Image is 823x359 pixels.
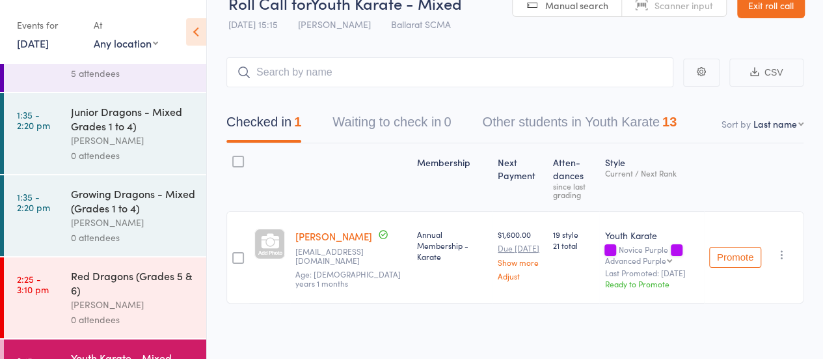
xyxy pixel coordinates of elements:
small: Last Promoted: [DATE] [604,268,699,278]
div: Novice Purple [604,245,699,265]
div: Atten­dances [548,149,599,205]
div: [PERSON_NAME] [71,297,195,312]
button: Promote [709,247,761,268]
div: Red Dragons (Grades 5 & 6) [71,268,195,297]
time: 1:35 - 2:20 pm [17,109,50,130]
button: Checked in1 [226,108,301,143]
div: Last name [753,117,797,130]
div: Any location [94,36,158,50]
div: Advanced Purple [604,256,666,265]
a: [DATE] [17,36,49,50]
div: Ready to Promote [604,278,699,289]
div: 13 [662,115,677,129]
div: Next Payment [492,149,548,205]
a: Adjust [498,272,543,280]
small: gturner30@gmail.com [295,247,407,266]
time: 1:35 - 2:20 pm [17,192,50,212]
div: 0 attendees [71,312,195,327]
div: Growing Dragons - Mixed (Grades 1 to 4) [71,186,195,215]
span: Ballarat SCMA [391,18,451,31]
div: $1,600.00 [498,229,543,280]
div: Youth Karate [604,229,699,242]
div: 0 attendees [71,230,195,245]
button: CSV [729,59,803,87]
a: 1:35 -2:20 pmGrowing Dragons - Mixed (Grades 1 to 4)[PERSON_NAME]0 attendees [4,175,206,256]
div: Annual Membership - Karate [417,229,487,262]
div: At [94,14,158,36]
div: Events for [17,14,81,36]
a: 2:25 -3:10 pmRed Dragons (Grades 5 & 6)[PERSON_NAME]0 attendees [4,257,206,338]
span: 19 style [553,229,594,240]
button: Waiting to check in0 [332,108,451,143]
span: 21 total [553,240,594,251]
div: Junior Dragons - Mixed Grades 1 to 4) [71,104,195,133]
div: Current / Next Rank [604,169,699,177]
div: 0 [444,115,451,129]
span: [DATE] 15:15 [228,18,278,31]
time: 2:25 - 3:10 pm [17,274,49,294]
div: 0 attendees [71,148,195,163]
a: Show more [498,258,543,266]
a: [PERSON_NAME] [295,229,372,243]
div: Membership [412,149,492,205]
label: Sort by [722,117,751,130]
div: [PERSON_NAME] [71,215,195,230]
span: Age: [DEMOGRAPHIC_DATA] years 1 months [295,268,401,289]
input: Search by name [226,57,673,87]
div: [PERSON_NAME] [71,133,195,148]
div: since last grading [553,182,594,199]
div: Style [599,149,704,205]
a: 1:35 -2:20 pmJunior Dragons - Mixed Grades 1 to 4)[PERSON_NAME]0 attendees [4,93,206,174]
span: [PERSON_NAME] [298,18,371,31]
small: Due [DATE] [498,244,543,253]
button: Other students in Youth Karate13 [482,108,677,143]
div: 1 [294,115,301,129]
div: 5 attendees [71,66,195,81]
